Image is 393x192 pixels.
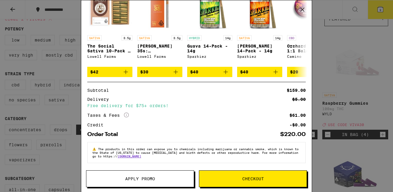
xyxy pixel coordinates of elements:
[118,154,141,158] a: [DOMAIN_NAME]
[137,35,152,41] p: SATIVA
[287,35,296,41] p: CBD
[190,70,198,74] span: $40
[187,35,202,41] p: HYBRID
[4,4,43,9] span: Hi. Need any help?
[287,44,332,53] p: Orchard Peach 1:1 Balance Sours Gummies
[280,132,306,137] div: $220.00
[187,67,232,77] button: Add to bag
[137,54,182,58] div: Lowell Farms
[87,104,306,108] div: Free delivery for $75+ orders!
[87,132,122,137] div: Order Total
[137,67,182,77] button: Add to bag
[237,44,282,53] p: [PERSON_NAME] 14-Pack - 14g
[287,54,332,58] div: Camino
[273,35,282,41] p: 14g
[187,54,232,58] div: Sparkiez
[87,123,108,127] div: Credit
[137,44,182,53] p: [PERSON_NAME] 35s: [PERSON_NAME] 10 Pack - 3.5g
[87,88,113,92] div: Subtotal
[87,54,132,58] div: Lowell Farms
[140,70,148,74] span: $30
[287,67,332,77] button: Add to bag
[92,147,299,158] span: The products in this order can expose you to chemicals including marijuana or cannabis smoke, whi...
[87,67,132,77] button: Add to bag
[125,177,155,181] span: Apply Promo
[86,170,194,187] button: Apply Promo
[90,70,98,74] span: $42
[287,88,306,92] div: $159.00
[289,123,306,127] div: -$0.00
[87,44,132,53] p: The Social Sativa 10-Pack - 3.5g
[242,177,264,181] span: Checkout
[223,35,232,41] p: 14g
[87,97,113,101] div: Delivery
[240,70,248,74] span: $40
[199,170,307,187] button: Checkout
[187,44,232,53] p: Guava 14-Pack - 14g
[237,67,282,77] button: Add to bag
[172,35,182,41] p: 3.5g
[92,147,98,151] span: ⚠️
[237,35,252,41] p: SATIVA
[289,113,306,117] div: $61.00
[122,35,132,41] p: 3.5g
[237,54,282,58] div: Sparkiez
[87,113,129,118] div: Taxes & Fees
[292,97,306,101] div: $5.00
[290,70,298,74] span: $20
